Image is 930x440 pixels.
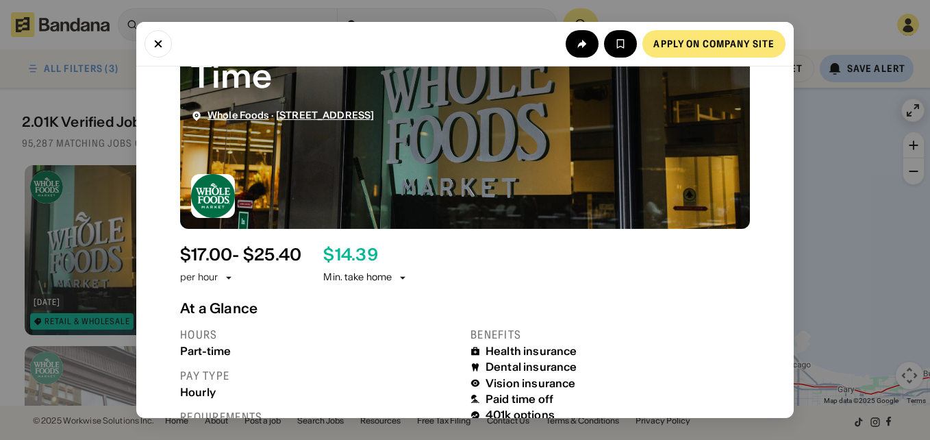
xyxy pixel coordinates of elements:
div: Min. take home [323,271,408,284]
div: Apply on company site [653,39,775,49]
div: Part-time [180,345,460,358]
div: Vision insurance [486,377,576,390]
div: Requirements [180,410,460,424]
div: At a Glance [180,300,750,317]
div: Hourly [180,386,460,399]
button: Close [144,30,172,58]
div: · [208,110,374,121]
div: $ 17.00 - $25.40 [180,245,301,265]
div: Health insurance [486,345,577,358]
div: per hour [180,271,218,284]
div: Paid time off [486,393,553,406]
img: Whole Foods logo [191,174,235,218]
div: Dental insurance [486,360,577,374]
span: Whole Foods [208,109,269,121]
div: Benefits [470,328,750,342]
div: Pay type [180,369,460,383]
div: 401k options [486,408,555,421]
span: [STREET_ADDRESS] [276,109,374,121]
div: $ 14.39 [323,245,377,265]
div: Hours [180,328,460,342]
